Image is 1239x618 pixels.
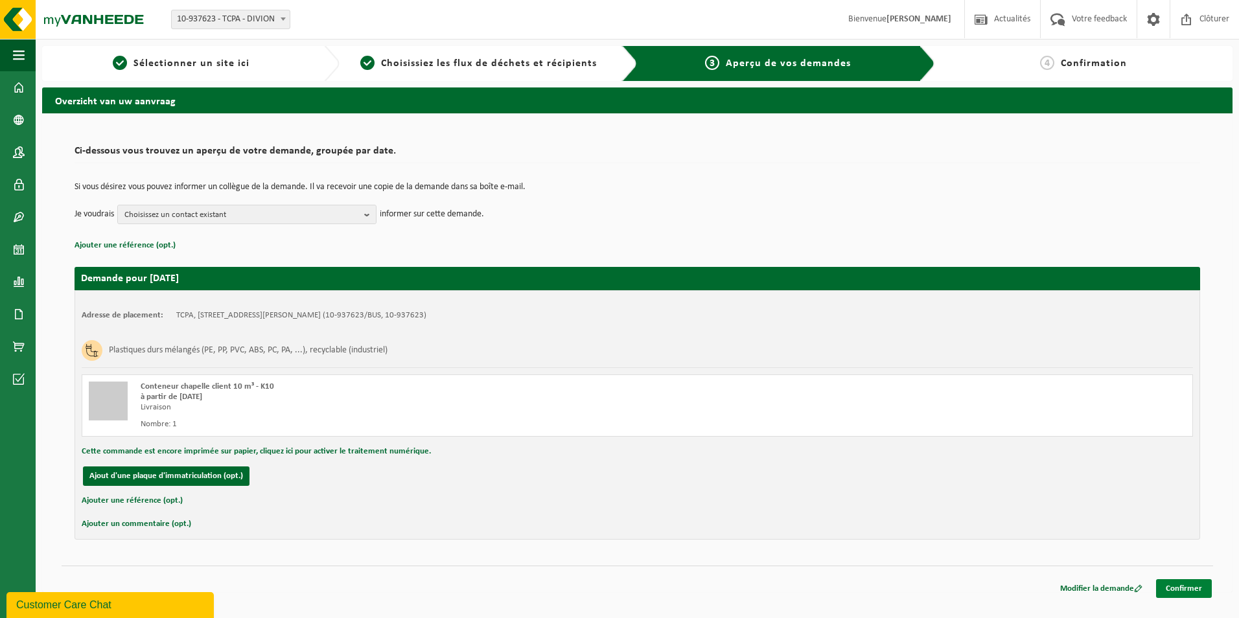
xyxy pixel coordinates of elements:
[6,589,216,618] iframe: chat widget
[141,419,689,429] div: Nombre: 1
[113,56,127,70] span: 1
[42,87,1233,113] h2: Overzicht van uw aanvraag
[117,205,376,224] button: Choisissez un contact existant
[886,14,951,24] strong: [PERSON_NAME]
[82,492,183,509] button: Ajouter une référence (opt.)
[82,516,191,532] button: Ajouter un commentaire (opt.)
[83,466,249,486] button: Ajout d'une plaque d'immatriculation (opt.)
[1050,579,1152,598] a: Modifier la demande
[171,10,290,29] span: 10-937623 - TCPA - DIVION
[141,382,274,391] span: Conteneur chapelle client 10 m³ - K10
[380,205,484,224] p: informer sur cette demande.
[1040,56,1054,70] span: 4
[75,205,114,224] p: Je voudrais
[726,58,851,69] span: Aperçu de vos demandes
[75,183,1200,192] p: Si vous désirez vous pouvez informer un collègue de la demande. Il va recevoir une copie de la de...
[82,443,431,460] button: Cette commande est encore imprimée sur papier, cliquez ici pour activer le traitement numérique.
[346,56,611,71] a: 2Choisissiez les flux de déchets et récipients
[360,56,375,70] span: 2
[81,273,179,284] strong: Demande pour [DATE]
[133,58,249,69] span: Sélectionner un site ici
[49,56,314,71] a: 1Sélectionner un site ici
[172,10,290,29] span: 10-937623 - TCPA - DIVION
[141,393,202,401] strong: à partir de [DATE]
[1156,579,1212,598] a: Confirmer
[705,56,719,70] span: 3
[381,58,597,69] span: Choisissiez les flux de déchets et récipients
[75,237,176,254] button: Ajouter une référence (opt.)
[75,146,1200,163] h2: Ci-dessous vous trouvez un aperçu de votre demande, groupée par date.
[82,311,163,319] strong: Adresse de placement:
[124,205,359,225] span: Choisissez un contact existant
[141,402,689,413] div: Livraison
[176,310,426,321] td: TCPA, [STREET_ADDRESS][PERSON_NAME] (10-937623/BUS, 10-937623)
[109,340,388,361] h3: Plastiques durs mélangés (PE, PP, PVC, ABS, PC, PA, ...), recyclable (industriel)
[1061,58,1127,69] span: Confirmation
